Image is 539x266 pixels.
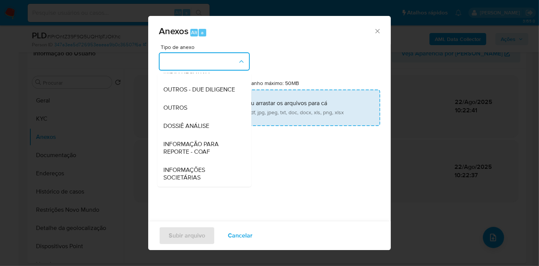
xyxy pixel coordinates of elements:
[159,24,188,38] span: Anexos
[201,29,204,36] span: a
[163,166,241,181] span: INFORMAÇÕES SOCIETÁRIAS
[163,140,241,156] span: INFORMAÇÃO PARA REPORTE - COAF
[242,80,299,87] label: Tamanho máximo: 50MB
[163,122,209,130] span: DOSSIÊ ANÁLISE
[228,227,252,244] span: Cancelar
[191,29,197,36] span: Alt
[374,27,381,34] button: Fechar
[161,44,252,50] span: Tipo de anexo
[163,86,235,93] span: OUTROS - DUE DILIGENCE
[218,227,262,245] button: Cancelar
[163,104,187,112] span: OUTROS
[163,68,210,75] span: MIDIA NEGATIVA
